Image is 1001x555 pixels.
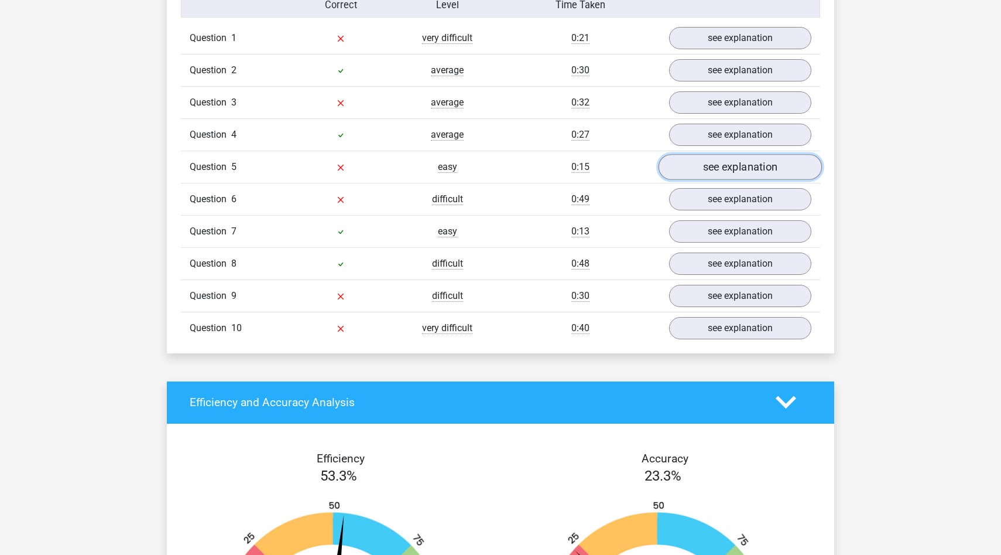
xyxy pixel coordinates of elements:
span: difficult [432,193,463,205]
span: very difficult [422,32,472,44]
span: difficult [432,290,463,302]
h4: Efficiency and Accuracy Analysis [190,396,758,409]
span: difficult [432,258,463,270]
span: 23.3% [645,468,681,484]
span: Question [190,31,231,45]
a: see explanation [669,91,811,114]
span: Question [190,257,231,271]
span: 0:27 [571,129,589,141]
span: 5 [231,161,236,172]
span: average [431,129,464,141]
span: easy [438,161,457,173]
a: see explanation [659,154,822,180]
span: 3 [231,97,236,108]
span: 0:30 [571,64,589,76]
span: Question [190,192,231,206]
span: 0:48 [571,258,589,270]
span: average [431,97,464,108]
a: see explanation [669,220,811,243]
span: Question [190,160,231,174]
span: easy [438,226,457,237]
span: average [431,64,464,76]
span: Question [190,224,231,239]
a: see explanation [669,59,811,81]
h4: Accuracy [514,452,816,465]
span: 6 [231,193,236,205]
span: 4 [231,129,236,140]
a: see explanation [669,188,811,210]
span: Question [190,321,231,335]
span: Question [190,128,231,142]
span: 0:13 [571,226,589,237]
a: see explanation [669,285,811,307]
span: 0:21 [571,32,589,44]
span: 8 [231,258,236,269]
span: Question [190,63,231,77]
span: 0:30 [571,290,589,302]
a: see explanation [669,253,811,275]
span: 0:32 [571,97,589,108]
h4: Efficiency [190,452,492,465]
span: 10 [231,322,242,333]
span: 2 [231,64,236,76]
a: see explanation [669,124,811,146]
span: Question [190,289,231,303]
span: 53.3% [320,468,357,484]
span: Question [190,96,231,110]
a: see explanation [669,27,811,49]
span: 1 [231,32,236,43]
span: 0:49 [571,193,589,205]
span: 7 [231,226,236,237]
a: see explanation [669,317,811,339]
span: 9 [231,290,236,301]
span: 0:40 [571,322,589,334]
span: 0:15 [571,161,589,173]
span: very difficult [422,322,472,334]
